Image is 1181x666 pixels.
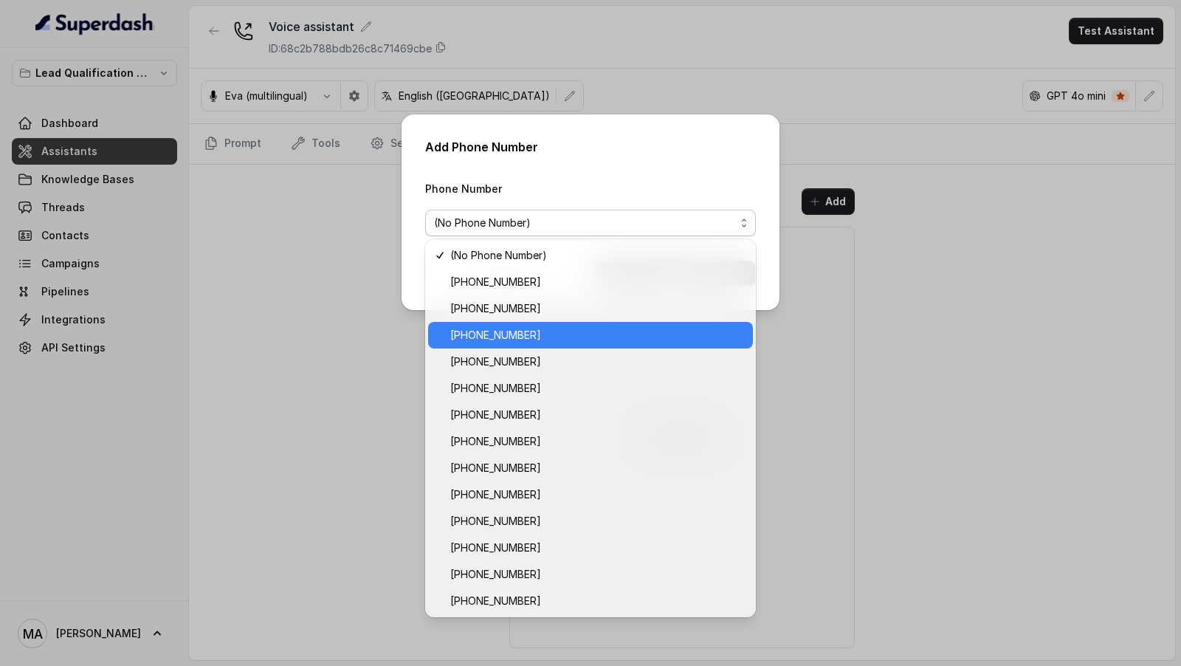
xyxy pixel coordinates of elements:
[450,273,744,291] span: [PHONE_NUMBER]
[450,512,744,530] span: [PHONE_NUMBER]
[425,239,756,617] div: (No Phone Number)
[450,247,744,264] span: (No Phone Number)
[450,539,744,557] span: [PHONE_NUMBER]
[450,592,744,610] span: [PHONE_NUMBER]
[450,406,744,424] span: [PHONE_NUMBER]
[450,433,744,450] span: [PHONE_NUMBER]
[450,353,744,371] span: [PHONE_NUMBER]
[450,459,744,477] span: [PHONE_NUMBER]
[450,486,744,504] span: [PHONE_NUMBER]
[450,380,744,397] span: [PHONE_NUMBER]
[450,326,744,344] span: [PHONE_NUMBER]
[434,214,735,232] span: (No Phone Number)
[450,300,744,317] span: [PHONE_NUMBER]
[425,210,756,236] button: (No Phone Number)
[450,566,744,583] span: [PHONE_NUMBER]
